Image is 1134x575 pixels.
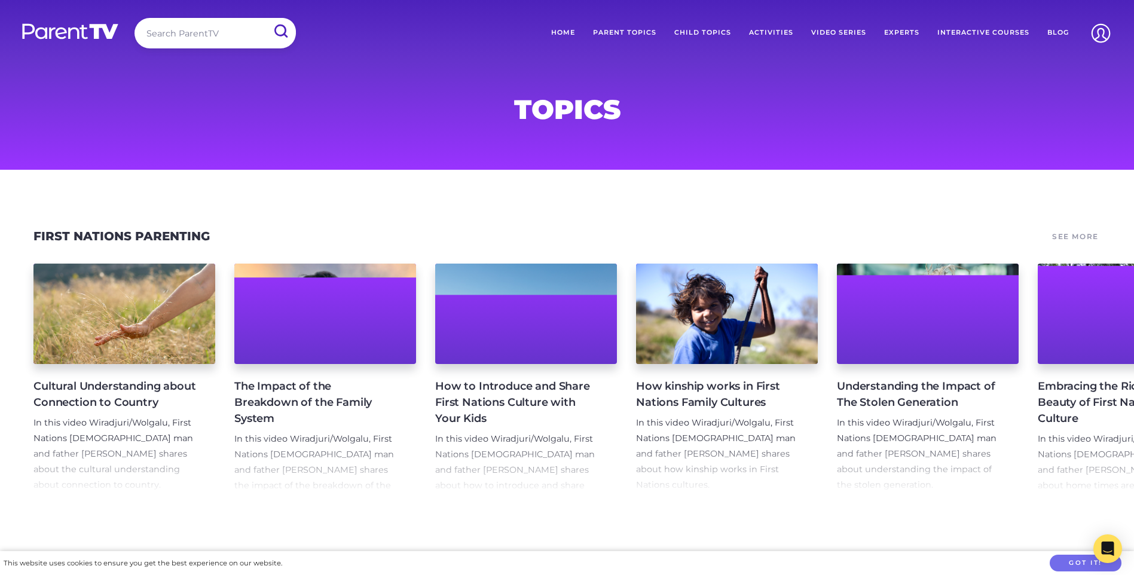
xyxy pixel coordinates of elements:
[1050,228,1101,245] a: See More
[837,415,999,493] p: In this video Wiradjuri/Wolgalu, First Nations [DEMOGRAPHIC_DATA] man and father [PERSON_NAME] sh...
[33,264,215,493] a: Cultural Understanding about Connection to Country In this video Wiradjuri/Wolgalu, First Nations...
[1086,18,1116,48] img: Account
[665,18,740,48] a: Child Topics
[234,432,397,509] p: In this video Wiradjuri/Wolgalu, First Nations [DEMOGRAPHIC_DATA] man and father [PERSON_NAME] sh...
[875,18,928,48] a: Experts
[279,97,855,121] h1: Topics
[837,378,999,411] h4: Understanding the Impact of The Stolen Generation
[435,378,598,427] h4: How to Introduce and Share First Nations Culture with Your Kids
[234,264,416,493] a: The Impact of the Breakdown of the Family System In this video Wiradjuri/Wolgalu, First Nations [...
[33,229,210,243] a: First Nations Parenting
[542,18,584,48] a: Home
[21,23,120,40] img: parenttv-logo-white.4c85aaf.svg
[435,432,598,509] p: In this video Wiradjuri/Wolgalu, First Nations [DEMOGRAPHIC_DATA] man and father [PERSON_NAME] sh...
[234,378,397,427] h4: The Impact of the Breakdown of the Family System
[636,378,799,411] h4: How kinship works in First Nations Family Cultures
[135,18,296,48] input: Search ParentTV
[636,415,799,493] p: In this video Wiradjuri/Wolgalu, First Nations [DEMOGRAPHIC_DATA] man and father [PERSON_NAME] sh...
[740,18,802,48] a: Activities
[33,378,196,411] h4: Cultural Understanding about Connection to Country
[4,557,282,570] div: This website uses cookies to ensure you get the best experience on our website.
[636,264,818,493] a: How kinship works in First Nations Family Cultures In this video Wiradjuri/Wolgalu, First Nations...
[837,264,1019,493] a: Understanding the Impact of The Stolen Generation In this video Wiradjuri/Wolgalu, First Nations ...
[33,415,196,493] p: In this video Wiradjuri/Wolgalu, First Nations [DEMOGRAPHIC_DATA] man and father [PERSON_NAME] sh...
[802,18,875,48] a: Video Series
[1093,534,1122,563] div: Open Intercom Messenger
[1038,18,1078,48] a: Blog
[584,18,665,48] a: Parent Topics
[1050,555,1121,572] button: Got it!
[265,18,296,45] input: Submit
[435,264,617,493] a: How to Introduce and Share First Nations Culture with Your Kids In this video Wiradjuri/Wolgalu, ...
[928,18,1038,48] a: Interactive Courses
